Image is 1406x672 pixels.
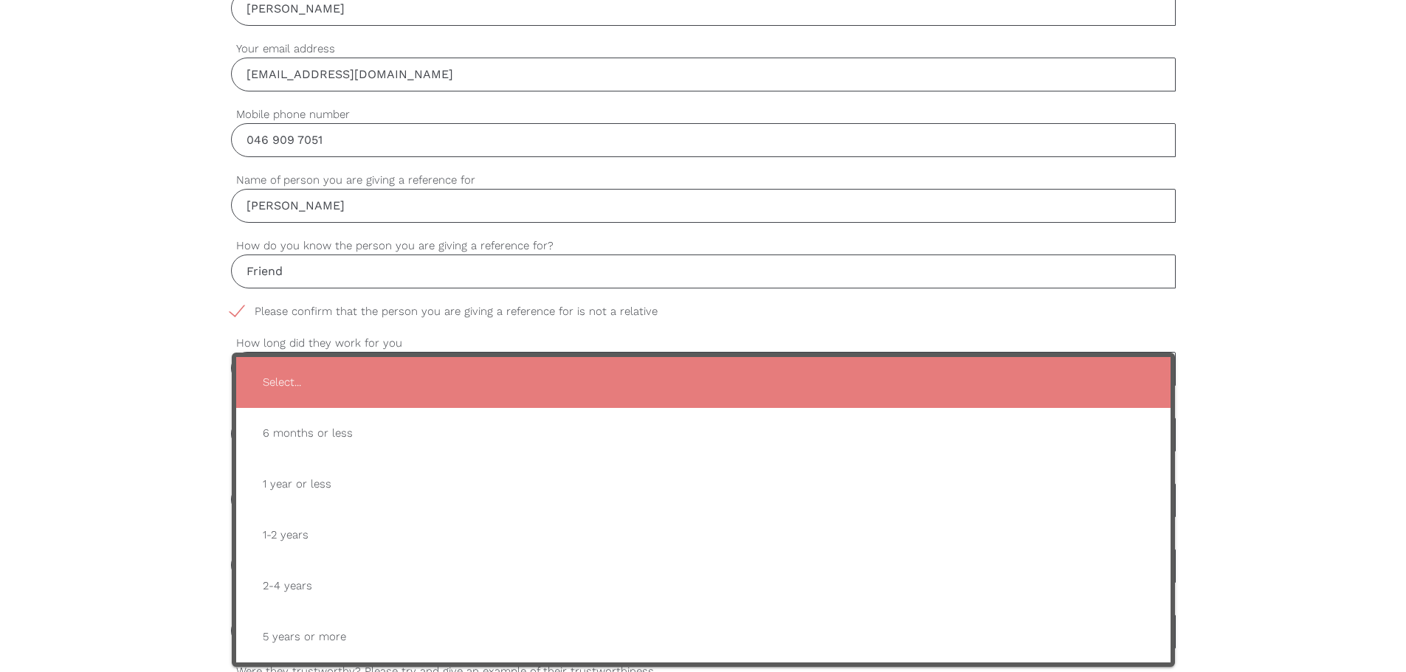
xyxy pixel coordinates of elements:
label: Name of person you are giving a reference for [231,172,1176,189]
label: Your email address [231,41,1176,58]
label: How do you know the person you are giving a reference for? [231,238,1176,254]
span: Please confirm that the person you are giving a reference for is not a relative [231,303,686,320]
span: 1-2 years [251,517,1156,553]
label: What was the name of the organisation you both worked for? [231,401,1176,418]
span: 2-4 years [251,568,1156,604]
span: 1 year or less [251,466,1156,502]
span: Select... [251,364,1156,401]
label: What were their strengths? [231,532,1176,549]
span: 6 months or less [251,415,1156,451]
label: How long did they work for you [231,335,1176,352]
span: 5 years or more [251,619,1156,655]
label: What tasks did the person have to perform in this role? [231,466,1176,483]
label: Mobile phone number [231,106,1176,123]
label: What areas can they improve upon? [231,597,1176,614]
